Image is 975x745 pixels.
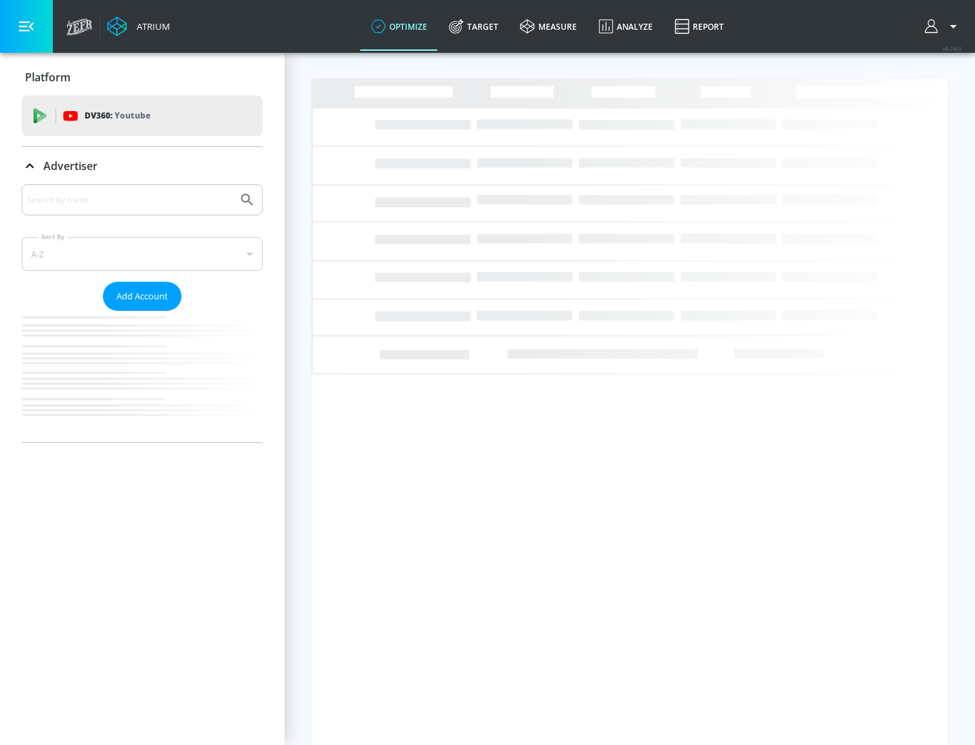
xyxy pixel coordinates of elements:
[438,2,509,51] a: Target
[22,58,263,96] div: Platform
[116,289,168,304] span: Add Account
[39,232,68,241] label: Sort By
[22,95,263,136] div: DV360: Youtube
[25,70,70,85] p: Platform
[107,16,170,37] a: Atrium
[22,237,263,271] div: A-Z
[27,191,232,209] input: Search by name
[22,184,263,442] div: Advertiser
[43,158,97,173] p: Advertiser
[131,20,170,33] div: Atrium
[85,108,150,123] p: DV360:
[942,45,961,52] span: v 4.24.0
[588,2,664,51] a: Analyze
[22,147,263,185] div: Advertiser
[360,2,438,51] a: optimize
[22,311,263,442] nav: list of Advertiser
[114,108,150,123] p: Youtube
[103,282,181,311] button: Add Account
[509,2,588,51] a: measure
[664,2,735,51] a: Report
